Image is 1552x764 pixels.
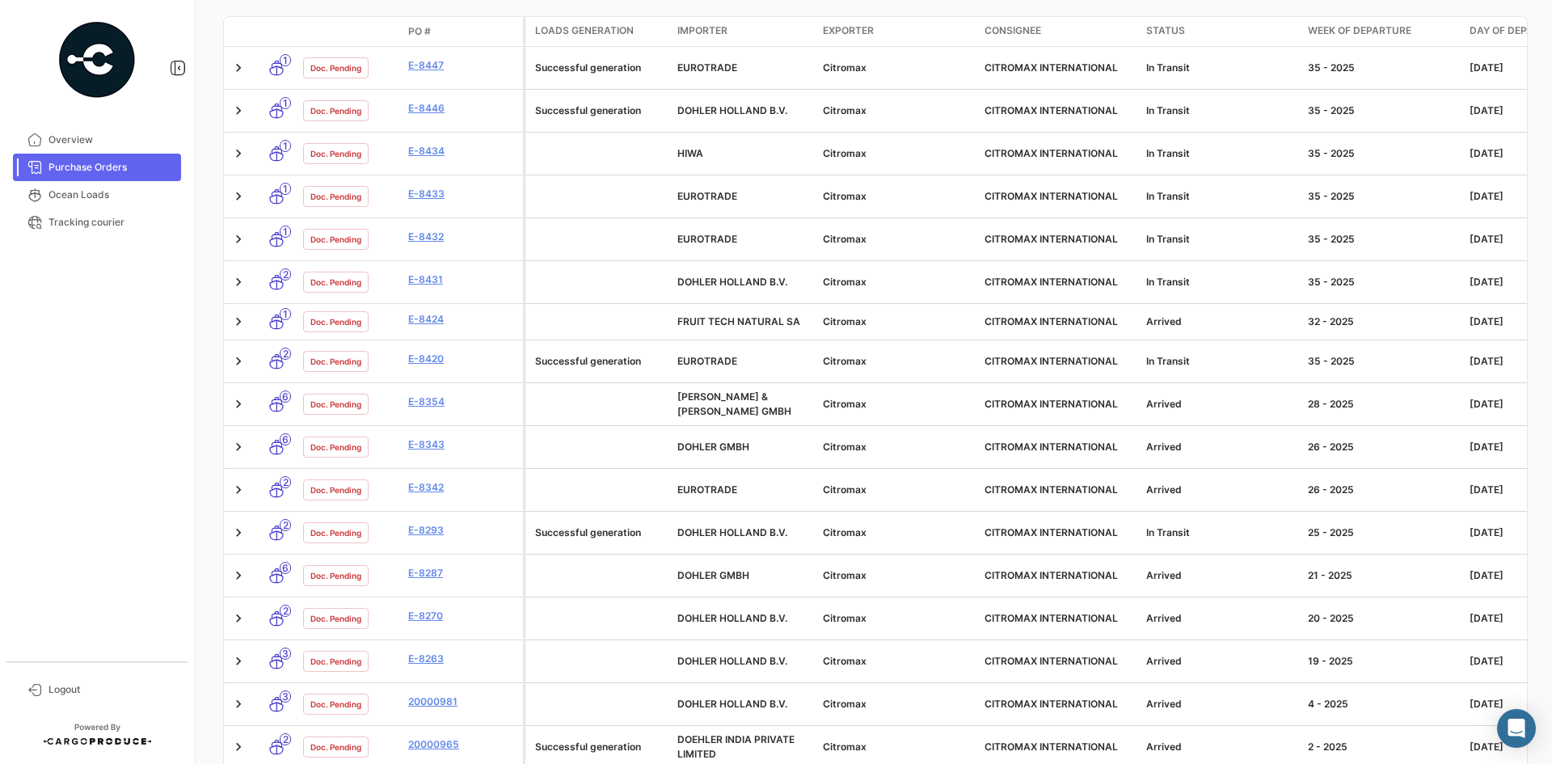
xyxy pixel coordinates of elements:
div: Arrived [1146,440,1295,454]
span: DOHLER GMBH [677,441,749,453]
span: EUROTRADE [677,355,737,367]
span: Doc. Pending [310,569,361,582]
a: Expand/Collapse Row [230,568,247,584]
div: 21 - 2025 [1308,568,1457,583]
a: Expand/Collapse Row [230,274,247,290]
a: Purchase Orders [13,154,181,181]
span: Exporter [823,23,874,38]
span: CITROMAX INTERNATIONAL [985,233,1118,245]
div: 35 - 2025 [1308,354,1457,369]
span: 2 [280,476,291,488]
span: Citromax [823,315,867,327]
span: CITROMAX INTERNATIONAL [985,526,1118,538]
a: Expand/Collapse Row [230,353,247,369]
span: 2 [280,268,291,281]
span: CITROMAX INTERNATIONAL [985,147,1118,159]
span: EUROTRADE [677,190,737,202]
span: Doc. Pending [310,612,361,625]
a: Expand/Collapse Row [230,525,247,541]
a: E-8263 [408,652,517,666]
div: In Transit [1146,189,1295,204]
a: Expand/Collapse Row [230,653,247,669]
span: 2 [280,733,291,745]
span: CITROMAX INTERNATIONAL [985,61,1118,74]
div: Arrived [1146,397,1295,412]
span: Citromax [823,698,867,710]
div: 4 - 2025 [1308,697,1457,711]
span: 6 [280,433,291,445]
span: 1 [280,308,291,320]
div: 35 - 2025 [1308,103,1457,118]
span: CITROMAX INTERNATIONAL [985,698,1118,710]
span: Citromax [823,190,867,202]
a: E-8447 [408,58,517,73]
span: 2 [280,605,291,617]
div: 35 - 2025 [1308,146,1457,161]
span: CITROMAX INTERNATIONAL [985,741,1118,753]
div: Arrived [1146,483,1295,497]
img: powered-by.png [57,19,137,100]
div: In Transit [1146,232,1295,247]
span: DOHLER HOLLAND B.V. [677,104,787,116]
span: CITROMAX INTERNATIONAL [985,441,1118,453]
div: 20 - 2025 [1308,611,1457,626]
span: CITROMAX INTERNATIONAL [985,398,1118,410]
div: 19 - 2025 [1308,654,1457,669]
datatable-header-cell: Exporter [816,17,978,46]
span: 2 [280,519,291,531]
a: Expand/Collapse Row [230,439,247,455]
a: Ocean Loads [13,181,181,209]
a: Expand/Collapse Row [230,146,247,162]
datatable-header-cell: Consignee [978,17,1140,46]
div: 26 - 2025 [1308,483,1457,497]
span: EUROTRADE [677,233,737,245]
div: Arrived [1146,697,1295,711]
datatable-header-cell: Loads generation [525,17,671,46]
span: EUROTRADE [677,61,737,74]
span: DOHLER GMBH [677,569,749,581]
span: Doc. Pending [310,655,361,668]
span: Loads generation [535,23,634,38]
span: 1 [280,140,291,152]
span: DOHLER HOLLAND B.V. [677,276,787,288]
span: Status [1146,23,1185,38]
div: In Transit [1146,61,1295,75]
span: Week of departure [1308,23,1411,38]
a: 20000981 [408,694,517,709]
datatable-header-cell: Status [1140,17,1301,46]
div: 35 - 2025 [1308,189,1457,204]
span: Overview [48,133,175,147]
span: Logout [48,682,175,697]
span: DOHLER HOLLAND B.V. [677,698,787,710]
a: Expand/Collapse Row [230,396,247,412]
div: Arrived [1146,314,1295,329]
a: E-8446 [408,101,517,116]
a: E-8354 [408,395,517,409]
div: In Transit [1146,103,1295,118]
span: Citromax [823,526,867,538]
a: E-8270 [408,609,517,623]
span: DOHLER HOLLAND B.V. [677,612,787,624]
a: E-8293 [408,523,517,538]
span: CITROMAX INTERNATIONAL [985,190,1118,202]
span: Citromax [823,655,867,667]
span: Doc. Pending [310,147,361,160]
div: In Transit [1146,354,1295,369]
span: Doc. Pending [310,190,361,203]
datatable-header-cell: Importer [671,17,816,46]
div: In Transit [1146,146,1295,161]
a: Expand/Collapse Row [230,231,247,247]
div: Arrived [1146,654,1295,669]
span: 3 [280,690,291,703]
span: CITROMAX INTERNATIONAL [985,355,1118,367]
div: Successful generation [535,61,664,75]
div: Arrived [1146,568,1295,583]
span: Citromax [823,612,867,624]
span: CITROMAX INTERNATIONAL [985,612,1118,624]
div: 26 - 2025 [1308,440,1457,454]
span: CITROMAX INTERNATIONAL [985,655,1118,667]
a: Expand/Collapse Row [230,739,247,755]
a: Expand/Collapse Row [230,610,247,627]
a: Expand/Collapse Row [230,60,247,76]
span: 6 [280,562,291,574]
